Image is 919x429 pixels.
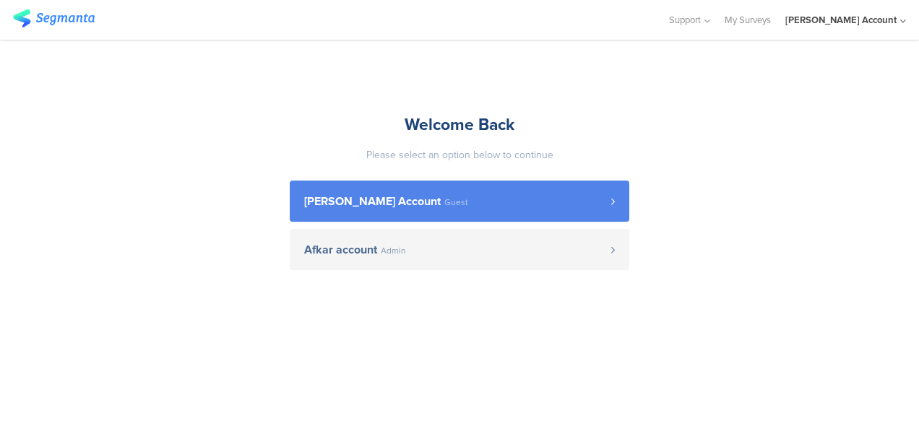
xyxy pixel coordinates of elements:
div: Welcome Back [290,112,629,136]
span: Afkar account [304,244,377,256]
span: Admin [381,246,406,255]
span: [PERSON_NAME] Account [304,196,441,207]
img: segmanta logo [13,9,95,27]
span: Support [669,13,701,27]
div: Please select an option below to continue [290,147,629,162]
span: Guest [444,198,468,207]
a: [PERSON_NAME] Account Guest [290,181,629,222]
div: [PERSON_NAME] Account [785,13,897,27]
a: Afkar account Admin [290,229,629,270]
